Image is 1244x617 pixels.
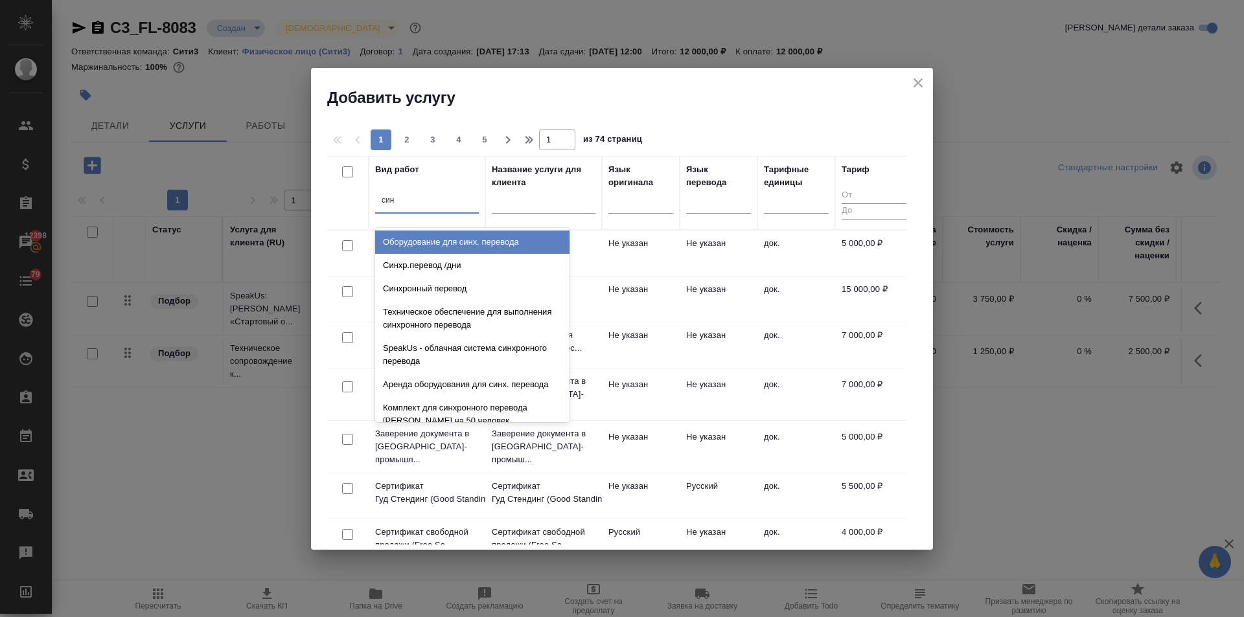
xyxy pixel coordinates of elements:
[474,133,495,146] span: 5
[757,424,835,469] td: док.
[602,372,680,417] td: Не указан
[757,372,835,417] td: док.
[835,424,913,469] td: 5 000,00 ₽
[422,129,443,150] button: 3
[602,276,680,322] td: Не указан
[608,163,673,189] div: Язык оригинала
[602,230,680,276] td: Не указан
[327,87,933,108] h2: Добавить услугу
[757,519,835,565] td: док.
[757,230,835,276] td: док.
[680,473,757,519] td: Русский
[448,133,469,146] span: 4
[492,480,595,506] p: Сертификат Гуд Стендинг (Good Standin...
[908,73,928,93] button: close
[757,276,835,322] td: док.
[842,163,870,176] div: Тариф
[492,163,595,189] div: Название услуги для клиента
[375,254,570,277] div: Синхр.перевод /дни
[602,473,680,519] td: Не указан
[680,519,757,565] td: Не указан
[680,424,757,469] td: Не указан
[397,133,417,146] span: 2
[375,526,479,552] p: Сертификат свободной продажи (Free Sa...
[680,372,757,417] td: Не указан
[583,131,642,150] span: из 74 страниц
[474,129,495,150] button: 5
[835,230,913,276] td: 5 000,00 ₽
[680,230,757,276] td: Не указан
[397,129,417,150] button: 2
[835,519,913,565] td: 4 000,00 ₽
[422,133,443,146] span: 3
[375,230,570,254] div: Оборудование для синх. перевода
[602,424,680,469] td: Не указан
[764,163,829,189] div: Тарифные единицы
[375,396,570,432] div: Комплект для синхронного перевода [PERSON_NAME] на 50 человек
[602,519,680,565] td: Русский
[835,473,913,519] td: 5 500,00 ₽
[835,372,913,417] td: 7 000,00 ₽
[375,337,570,373] div: SpeakUs - облачная система синхронного перевода
[842,203,906,219] input: До
[757,322,835,368] td: док.
[757,473,835,519] td: док.
[375,163,419,176] div: Вид работ
[686,163,751,189] div: Язык перевода
[835,276,913,322] td: 15 000,00 ₽
[375,480,479,506] p: Сертификат Гуд Стендинг (Good Standin...
[602,322,680,368] td: Не указан
[680,276,757,322] td: Не указан
[375,277,570,300] div: Синхронный перевод
[375,373,570,396] div: Аренда оборудования для синх. перевода
[492,427,595,466] p: Заверение документа в [GEOGRAPHIC_DATA]-промыш...
[448,129,469,150] button: 4
[375,300,570,337] div: Техническое обеспечение для выполнения синхронного перевода
[492,526,595,552] p: Сертификат свободной продажи (Free Sa...
[680,322,757,368] td: Не указан
[835,322,913,368] td: 7 000,00 ₽
[375,427,479,466] p: Заверение документа в [GEOGRAPHIC_DATA]-промышл...
[842,188,906,204] input: От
